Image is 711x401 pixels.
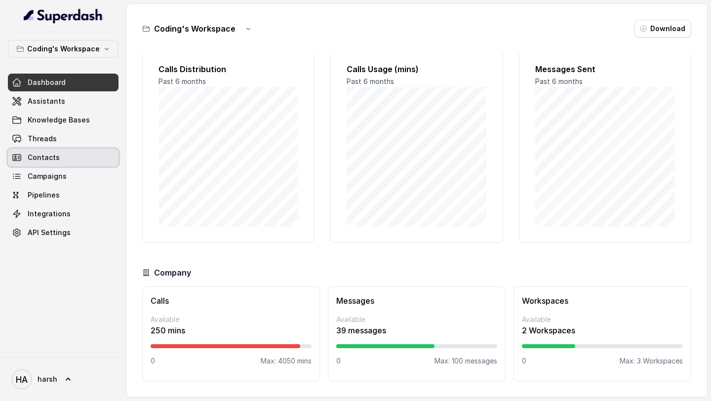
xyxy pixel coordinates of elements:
span: Assistants [28,96,65,106]
h3: Workspaces [522,295,683,307]
h2: Messages Sent [535,63,675,75]
p: Available [336,315,497,324]
span: API Settings [28,228,71,238]
h3: Coding's Workspace [154,23,236,35]
a: Campaigns [8,167,118,185]
button: Download [634,20,691,38]
span: Dashboard [28,78,66,87]
span: Contacts [28,153,60,162]
h2: Calls Distribution [158,63,298,75]
text: HA [16,374,28,385]
h2: Calls Usage (mins) [347,63,486,75]
h3: Calls [151,295,312,307]
p: 0 [336,356,341,366]
span: Threads [28,134,57,144]
p: Available [151,315,312,324]
h3: Company [154,267,191,279]
p: Available [522,315,683,324]
img: light.svg [24,8,103,24]
span: Past 6 months [535,77,583,85]
a: Knowledge Bases [8,111,118,129]
a: Contacts [8,149,118,166]
p: Max: 100 messages [434,356,497,366]
a: Dashboard [8,74,118,91]
p: 250 mins [151,324,312,336]
button: Coding's Workspace [8,40,118,58]
p: 39 messages [336,324,497,336]
p: Max: 3 Workspaces [620,356,683,366]
p: Coding's Workspace [27,43,100,55]
p: 0 [522,356,526,366]
span: Past 6 months [347,77,394,85]
a: Threads [8,130,118,148]
p: 0 [151,356,155,366]
a: Assistants [8,92,118,110]
span: Past 6 months [158,77,206,85]
h3: Messages [336,295,497,307]
span: harsh [38,374,57,384]
span: Knowledge Bases [28,115,90,125]
a: harsh [8,365,118,393]
a: Integrations [8,205,118,223]
span: Campaigns [28,171,67,181]
span: Pipelines [28,190,60,200]
span: Integrations [28,209,71,219]
a: API Settings [8,224,118,241]
p: Max: 4050 mins [261,356,312,366]
a: Pipelines [8,186,118,204]
p: 2 Workspaces [522,324,683,336]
